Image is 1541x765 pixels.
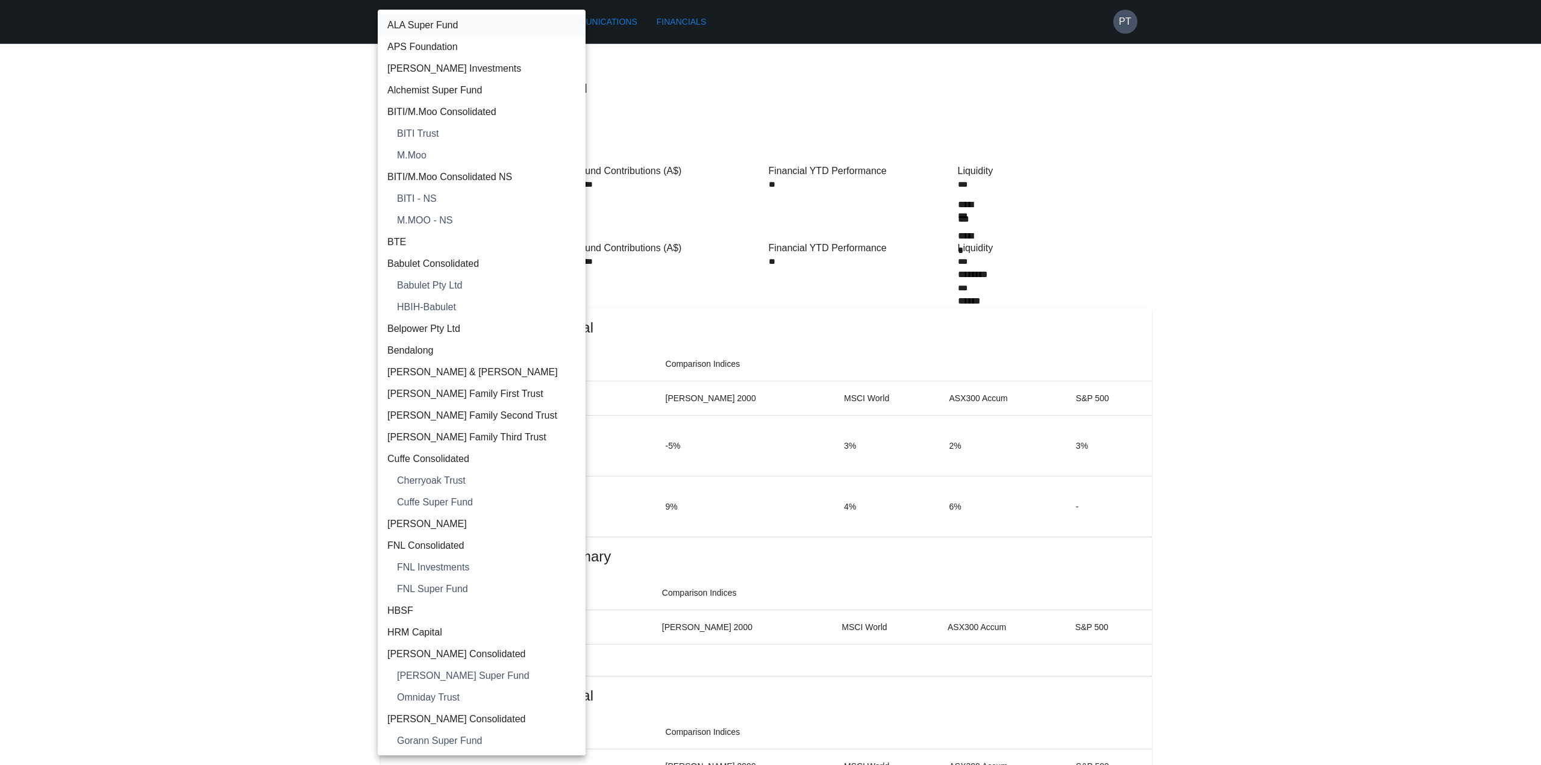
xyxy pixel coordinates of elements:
[397,126,576,141] span: BITI Trust
[397,734,576,748] span: Gorann Super Fund
[387,170,576,184] span: BITI/M.Moo Consolidated NS
[387,322,576,336] span: Belpower Pty Ltd
[387,257,576,271] span: Babulet Consolidated
[387,604,576,618] span: HBSF
[387,712,576,726] span: [PERSON_NAME] Consolidated
[387,235,576,249] span: BTE
[387,647,576,661] span: [PERSON_NAME] Consolidated
[397,148,576,163] span: M.Moo
[387,517,576,531] span: [PERSON_NAME]
[397,473,576,488] span: Cherryoak Trust
[387,18,576,33] span: ALA Super Fund
[397,300,576,314] span: HBIH-Babulet
[397,560,576,575] span: FNL Investments
[387,625,576,640] span: HRM Capital
[397,582,576,596] span: FNL Super Fund
[387,61,576,76] span: [PERSON_NAME] Investments
[397,669,576,683] span: [PERSON_NAME] Super Fund
[387,408,576,423] span: [PERSON_NAME] Family Second Trust
[387,387,576,401] span: [PERSON_NAME] Family First Trust
[387,365,576,379] span: [PERSON_NAME] & [PERSON_NAME]
[387,430,576,445] span: [PERSON_NAME] Family Third Trust
[397,192,576,206] span: BITI - NS
[397,278,576,293] span: Babulet Pty Ltd
[397,213,576,228] span: M.MOO - NS
[387,105,576,119] span: BITI/M.Moo Consolidated
[387,83,576,98] span: Alchemist Super Fund
[387,539,576,553] span: FNL Consolidated
[387,343,576,358] span: Bendalong
[387,40,576,54] span: APS Foundation
[397,690,576,705] span: Omniday Trust
[387,452,576,466] span: Cuffe Consolidated
[397,495,576,510] span: Cuffe Super Fund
